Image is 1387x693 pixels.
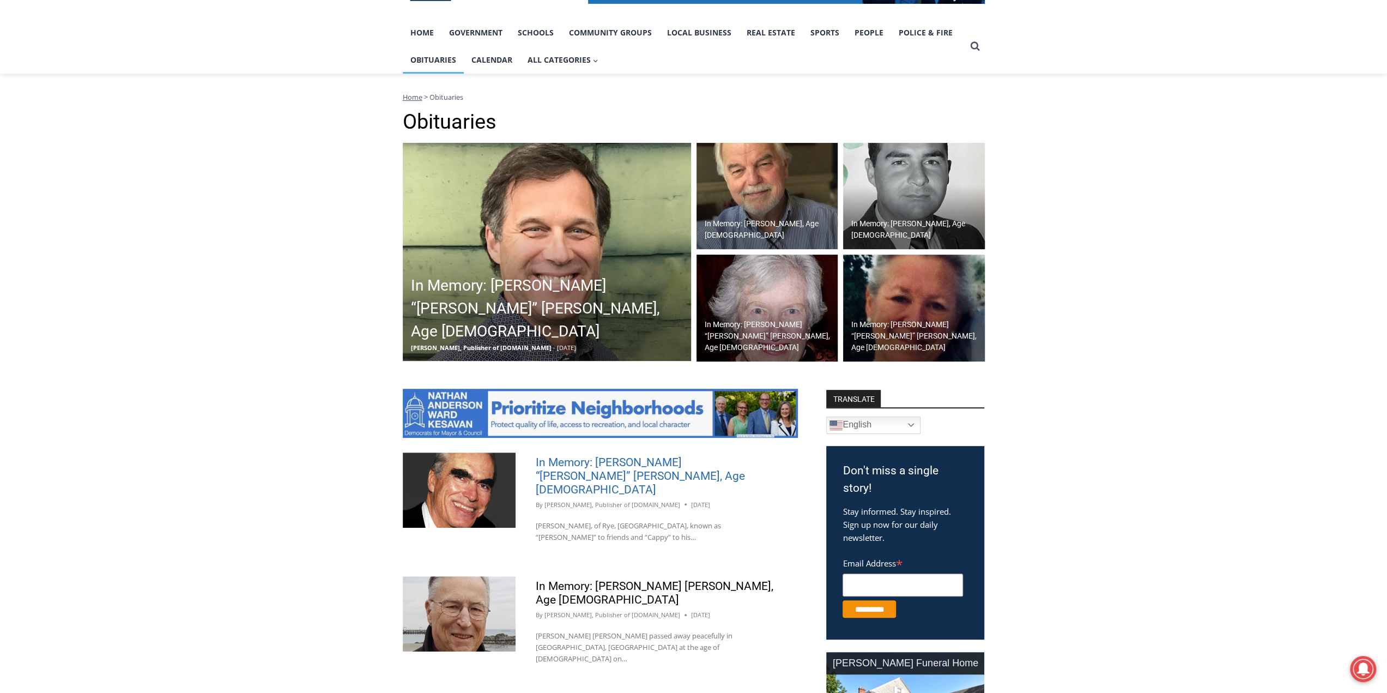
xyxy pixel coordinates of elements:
[403,110,985,135] h1: Obituaries
[536,580,773,606] a: In Memory: [PERSON_NAME] [PERSON_NAME], Age [DEMOGRAPHIC_DATA]
[557,344,576,352] span: [DATE]
[739,19,803,46] a: Real Estate
[561,19,659,46] a: Community Groups
[411,344,552,352] span: [PERSON_NAME], Publisher of [DOMAIN_NAME]
[403,92,422,102] a: Home
[891,19,960,46] a: Police & Fire
[826,652,984,674] div: [PERSON_NAME] Funeral Home
[424,92,428,102] span: >
[843,143,985,250] a: In Memory: [PERSON_NAME], Age [DEMOGRAPHIC_DATA]
[403,453,516,528] img: Obituary - John Heffernan -2
[843,462,968,497] h3: Don't miss a single story!
[441,19,510,46] a: Government
[403,92,985,103] nav: Breadcrumbs
[843,552,963,572] label: Email Address
[520,46,606,74] button: Child menu of All Categories
[403,576,516,652] img: Obituary - Robert Joseph Sweeney
[705,319,835,353] h2: In Memory: [PERSON_NAME] “[PERSON_NAME]” [PERSON_NAME], Age [DEMOGRAPHIC_DATA]
[403,46,464,74] a: Obituaries
[826,417,920,434] a: English
[826,390,881,407] strong: TRANSLATE
[403,143,691,361] a: In Memory: [PERSON_NAME] “[PERSON_NAME]” [PERSON_NAME], Age [DEMOGRAPHIC_DATA] [PERSON_NAME], Pub...
[9,110,140,135] h4: [PERSON_NAME] Read Sanctuary Fall Fest: [DATE]
[847,19,891,46] a: People
[114,92,119,103] div: 1
[127,92,132,103] div: 6
[285,109,505,133] span: Intern @ [DOMAIN_NAME]
[696,255,838,361] a: In Memory: [PERSON_NAME] “[PERSON_NAME]” [PERSON_NAME], Age [DEMOGRAPHIC_DATA]
[696,143,838,250] img: Obituary - John Gleason
[536,500,543,510] span: By
[843,255,985,361] img: Obituary - Diana Steers - 2
[536,630,778,664] p: [PERSON_NAME] [PERSON_NAME] passed away peacefully in [GEOGRAPHIC_DATA], [GEOGRAPHIC_DATA] at the...
[403,19,965,74] nav: Primary Navigation
[851,218,982,241] h2: In Memory: [PERSON_NAME], Age [DEMOGRAPHIC_DATA]
[1,109,158,136] a: [PERSON_NAME] Read Sanctuary Fall Fest: [DATE]
[403,143,691,361] img: Obituary - William Nicholas Leary (Bill)
[536,610,543,620] span: By
[705,218,835,241] h2: In Memory: [PERSON_NAME], Age [DEMOGRAPHIC_DATA]
[262,106,528,136] a: Intern @ [DOMAIN_NAME]
[411,274,688,343] h2: In Memory: [PERSON_NAME] “[PERSON_NAME]” [PERSON_NAME], Age [DEMOGRAPHIC_DATA]
[829,419,843,432] img: en
[843,505,968,544] p: Stay informed. Stay inspired. Sign up now for our daily newsletter.
[122,92,124,103] div: /
[696,255,838,361] img: Obituary - Margaret Sweeney
[659,19,739,46] a: Local Business
[1,1,108,109] img: s_800_29ca6ca9-f6cc-433c-a631-14f6620ca39b.jpeg
[403,19,441,46] a: Home
[429,92,463,102] span: Obituaries
[691,610,710,620] time: [DATE]
[803,19,847,46] a: Sports
[536,456,745,496] a: In Memory: [PERSON_NAME] “[PERSON_NAME]” [PERSON_NAME], Age [DEMOGRAPHIC_DATA]
[691,500,710,510] time: [DATE]
[553,344,555,352] span: -
[510,19,561,46] a: Schools
[843,143,985,250] img: Obituary - Eugene Mulhern
[544,611,680,619] a: [PERSON_NAME], Publisher of [DOMAIN_NAME]
[696,143,838,250] a: In Memory: [PERSON_NAME], Age [DEMOGRAPHIC_DATA]
[843,255,985,361] a: In Memory: [PERSON_NAME] “[PERSON_NAME]” [PERSON_NAME], Age [DEMOGRAPHIC_DATA]
[275,1,515,106] div: "[PERSON_NAME] and I covered the [DATE] Parade, which was a really eye opening experience as I ha...
[536,520,778,543] p: [PERSON_NAME], of Rye, [GEOGRAPHIC_DATA], known as “[PERSON_NAME]” to friends and “Cappy” to his…
[464,46,520,74] a: Calendar
[965,37,985,56] button: View Search Form
[851,319,982,353] h2: In Memory: [PERSON_NAME] “[PERSON_NAME]” [PERSON_NAME], Age [DEMOGRAPHIC_DATA]
[544,501,680,509] a: [PERSON_NAME], Publisher of [DOMAIN_NAME]
[114,32,152,89] div: Co-sponsored by Westchester County Parks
